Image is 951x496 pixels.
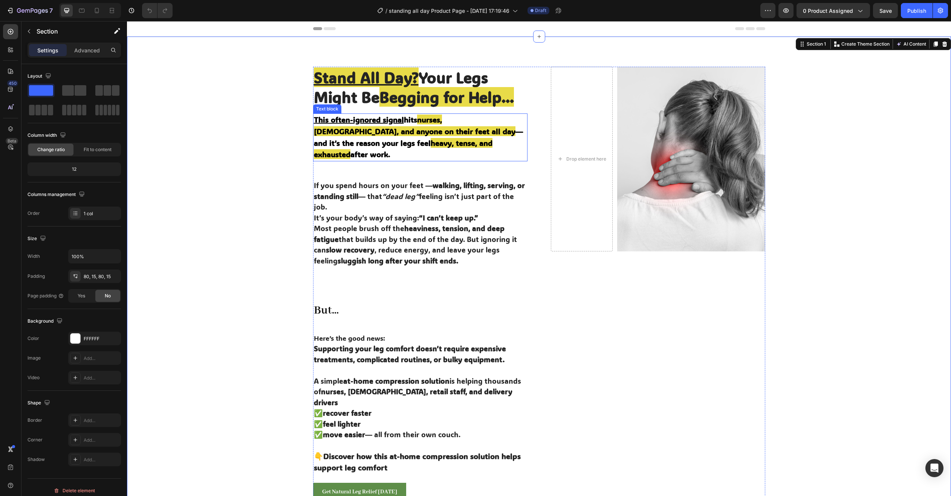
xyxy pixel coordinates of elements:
[385,7,387,15] span: /
[797,3,870,18] button: 0 product assigned
[199,224,248,233] strong: slow recovery
[439,135,479,141] div: Drop element here
[37,46,58,54] p: Settings
[6,138,18,144] div: Beta
[69,250,121,263] input: Auto
[196,387,245,396] strong: recover faster
[37,146,65,153] span: Change ratio
[196,409,238,418] strong: move easier
[187,93,277,103] u: This often-ignored signal
[84,335,119,342] div: FFFFFF
[714,20,763,26] p: Create Theme Section
[187,93,290,103] strong: hits
[223,128,263,138] strong: after work.
[535,7,546,14] span: Draft
[28,292,64,299] div: Page padding
[28,190,86,200] div: Columns management
[803,7,853,15] span: 0 product assigned
[84,375,119,381] div: Add...
[28,374,40,381] div: Video
[187,282,212,297] strong: But...
[84,355,119,362] div: Add...
[195,467,270,474] strong: Get Natural Leg Relief [DATE]
[84,273,119,280] div: 80, 15, 80, 15
[768,18,801,28] button: AI Content
[187,312,258,321] span: Here’s the good news:
[78,292,85,299] span: Yes
[196,398,234,407] strong: feel lighter
[28,210,40,217] div: Order
[37,27,98,36] p: Section
[187,159,400,202] p: If you spend hours on your feet — — that feeling isn’t just part of the job. It’s your body’s way...
[54,486,95,495] div: Delete element
[186,462,279,480] a: Get Natural Leg Relief [DATE]
[907,7,926,15] div: Publish
[28,335,39,342] div: Color
[7,80,18,86] div: 450
[252,66,387,86] strong: Begging for Help...
[49,6,53,15] p: 7
[187,159,398,180] strong: walking, lifting, serving, or standing still
[127,21,951,496] iframe: Design area
[29,164,119,175] div: 12
[187,430,394,451] strong: 👇Discover how this at-home compression solution helps support leg comfort
[187,355,400,419] p: A simple is helping thousands of ✅ ✅ ✅ — all from their own couch.
[188,84,213,91] div: Text block
[255,170,292,180] i: “dead leg”
[3,3,56,18] button: 7
[28,436,43,443] div: Corner
[292,192,351,201] strong: “I can’t keep up.”
[84,437,119,444] div: Add...
[879,8,892,14] span: Save
[28,456,45,463] div: Shadow
[84,456,119,463] div: Add...
[28,71,53,81] div: Layout
[187,323,379,343] strong: Supporting your leg comfort doesn’t require expensive treatments, complicated routines, or bulky ...
[901,3,933,18] button: Publish
[28,355,41,361] div: Image
[74,46,100,54] p: Advanced
[187,202,378,223] strong: heaviness, tension, and deep fatigue
[142,3,173,18] div: Undo/Redo
[216,355,323,364] strong: at-home compression solution
[925,459,943,477] div: Open Intercom Messenger
[84,210,119,217] div: 1 col
[389,7,509,15] span: standing all day Product Page - [DATE] 17:19:46
[28,316,64,326] div: Background
[187,93,388,115] strong: nurses, [DEMOGRAPHIC_DATA], and anyone on their feet all day
[84,146,112,153] span: Fit to content
[28,130,67,141] div: Column width
[187,46,292,66] u: Stand All Day?
[28,398,52,408] div: Shape
[28,253,40,260] div: Width
[187,366,385,386] strong: nurses, [DEMOGRAPHIC_DATA], retail staff, and delivery drivers
[187,105,396,127] strong: — and it’s the reason your legs feel
[873,3,898,18] button: Save
[211,235,331,244] strong: sluggish long after your shift ends.
[187,46,361,86] strong: Your Legs Might Be
[187,202,400,245] p: Most people brush off the that builds up by the end of the day. But ignoring it can , reduce ener...
[84,417,119,424] div: Add...
[28,417,42,424] div: Border
[28,273,45,280] div: Padding
[105,292,111,299] span: No
[678,20,700,26] div: Section 1
[28,234,47,244] div: Size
